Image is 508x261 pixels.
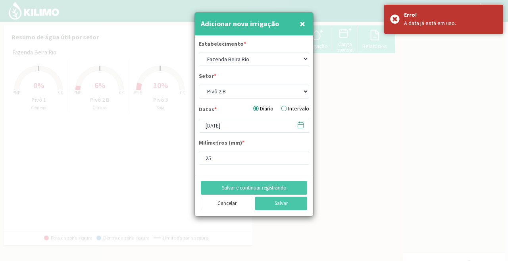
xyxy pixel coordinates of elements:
[199,40,246,50] label: Estabelecimento
[199,139,244,149] label: Milímetros (mm)
[298,16,307,32] button: Close
[199,72,216,82] label: Setor
[281,104,309,113] label: Intervalo
[201,197,253,210] button: Cancelar
[253,104,273,113] label: Diário
[199,105,217,116] label: Datas
[300,17,305,30] span: ×
[404,19,497,27] div: A data já está em uso.
[255,197,308,210] button: Salvar
[201,18,279,29] h4: Adicionar nova irrigação
[404,11,497,19] div: Erro!
[201,181,307,195] button: Salvar e continuar registrando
